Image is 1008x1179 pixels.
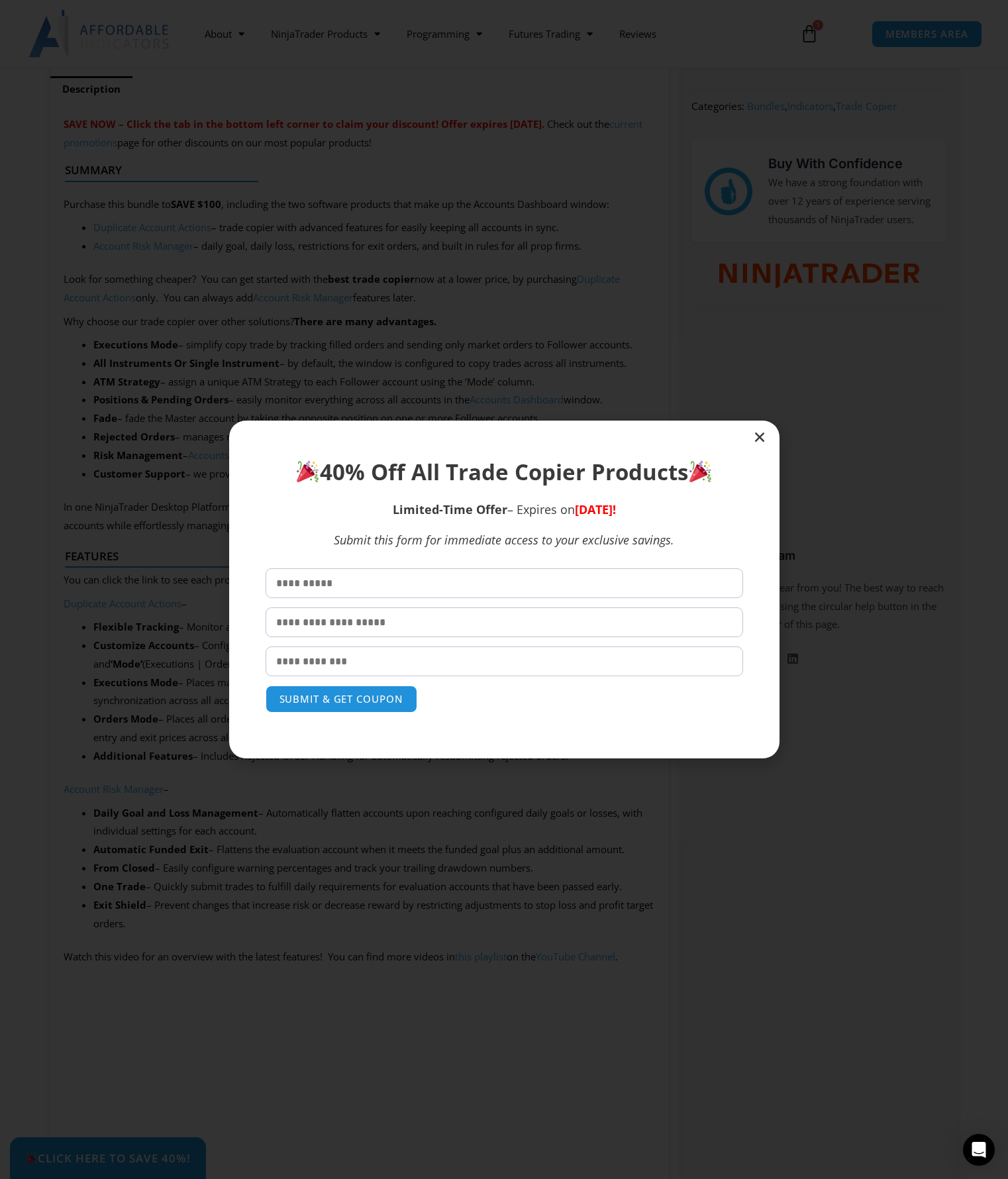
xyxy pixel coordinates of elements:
[963,1134,995,1166] div: Open Intercom Messenger
[689,460,711,482] img: 🎉
[575,501,616,517] span: [DATE]!
[266,501,743,519] p: – Expires on
[334,532,674,548] em: Submit this form for immediate access to your exclusive savings.
[393,501,507,517] strong: Limited-Time Offer
[266,457,743,487] h1: 40% Off All Trade Copier Products
[297,460,319,482] img: 🎉
[266,686,417,713] button: SUBMIT & GET COUPON
[753,431,766,444] a: Close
